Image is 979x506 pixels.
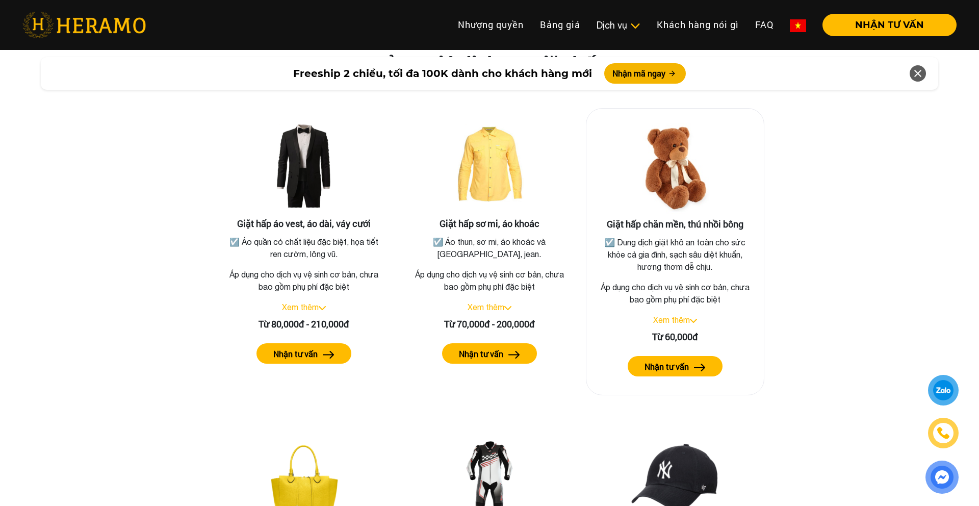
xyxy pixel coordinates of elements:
button: Nhận tư vấn [628,356,723,376]
p: ☑️ Dung dịch giặt khô an toàn cho sức khỏe cả gia đình, sạch sâu diệt khuẩn, hương thơm dễ chịu. [597,236,754,273]
p: Áp dụng cho dịch vụ vệ sinh cơ bản, chưa bao gồm phụ phí đặc biệt [595,281,756,306]
img: arrow [694,364,706,371]
a: FAQ [747,14,782,36]
p: ☑️ Áo thun, sơ mi, áo khoác và [GEOGRAPHIC_DATA], jean. [410,236,569,260]
a: Nhận tư vấn arrow [408,343,571,364]
p: ☑️ Áo quần có chất liệu đặc biệt, họa tiết ren cườm, lông vũ. [225,236,383,260]
p: Áp dụng cho dịch vụ vệ sinh cơ bản, chưa bao gồm phụ phí đặc biệt [408,268,571,293]
img: arrow_down.svg [319,306,326,310]
div: Dịch vụ [597,18,640,32]
span: Freeship 2 chiều, tối đa 100K dành cho khách hàng mới [293,66,592,81]
label: Nhận tư vấn [459,348,503,360]
a: Xem thêm [282,302,319,312]
img: Giặt hấp chăn mền, thú nhồi bông [624,117,726,219]
a: Nhận tư vấn arrow [223,343,385,364]
img: Giặt hấp áo vest, áo dài, váy cưới [253,116,355,218]
a: NHẬN TƯ VẤN [814,20,957,30]
p: Áp dụng cho dịch vụ vệ sinh cơ bản, chưa bao gồm phụ phí đặc biệt [223,268,385,293]
img: phone-icon [936,425,951,440]
a: Bảng giá [532,14,588,36]
img: heramo-logo.png [22,12,146,38]
img: subToggleIcon [630,21,640,31]
label: Nhận tư vấn [645,361,689,373]
a: Xem thêm [653,315,690,324]
button: Nhận tư vấn [256,343,351,364]
button: NHẬN TƯ VẤN [822,14,957,36]
img: vn-flag.png [790,19,806,32]
button: Nhận mã ngay [604,63,686,84]
img: arrow [508,351,520,359]
h3: Giặt hấp chăn mền, thú nhồi bông [595,219,756,230]
button: Nhận tư vấn [442,343,537,364]
label: Nhận tư vấn [273,348,318,360]
img: arrow_down.svg [504,306,511,310]
h3: Giặt hấp sơ mi, áo khoác [408,218,571,230]
h3: Giặt hấp áo vest, áo dài, váy cưới [223,218,385,230]
div: Từ 60,000đ [595,330,756,344]
img: arrow [323,351,334,359]
a: Nhận tư vấn arrow [595,356,756,376]
div: Từ 70,000đ - 200,000đ [408,317,571,331]
a: Xem thêm [468,302,504,312]
a: Khách hàng nói gì [649,14,747,36]
img: Giặt hấp sơ mi, áo khoác [439,116,540,218]
a: Nhượng quyền [450,14,532,36]
a: phone-icon [929,419,958,447]
img: arrow_down.svg [690,319,697,323]
div: Từ 80,000đ - 210,000đ [223,317,385,331]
